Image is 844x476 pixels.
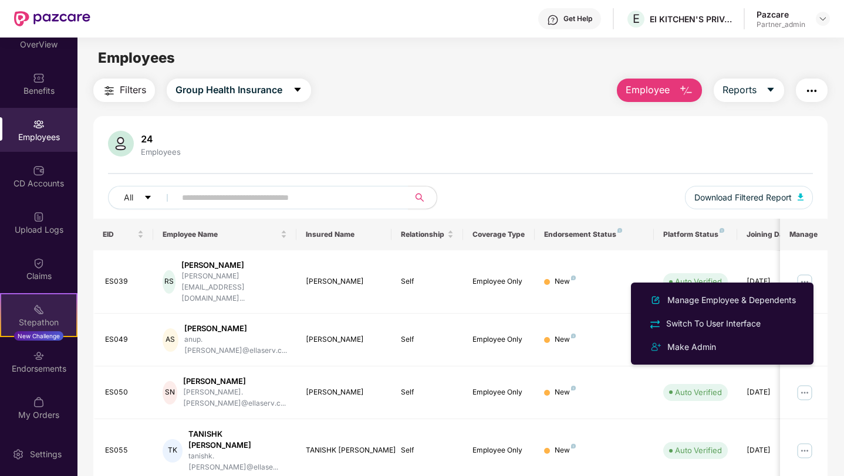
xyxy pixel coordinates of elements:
span: Employees [98,49,175,66]
div: Employees [139,147,183,157]
button: Filters [93,79,155,102]
img: manageButton [795,273,814,291]
button: Reportscaret-down [714,79,784,102]
div: New [555,276,576,287]
th: Insured Name [296,219,392,250]
div: [PERSON_NAME] [181,260,286,271]
div: TANISHK [PERSON_NAME] [306,445,383,456]
button: Download Filtered Report [685,186,813,209]
div: [PERSON_NAME] [184,323,287,334]
div: Manage Employee & Dependents [665,294,798,307]
div: Endorsement Status [544,230,644,239]
div: Employee Only [472,334,525,345]
img: svg+xml;base64,PHN2ZyBpZD0iVXBsb2FkX0xvZ3MiIGRhdGEtbmFtZT0iVXBsb2FkIExvZ3MiIHhtbG5zPSJodHRwOi8vd3... [33,211,45,223]
img: svg+xml;base64,PHN2ZyB4bWxucz0iaHR0cDovL3d3dy53My5vcmcvMjAwMC9zdmciIHdpZHRoPSI4IiBoZWlnaHQ9IjgiIH... [571,276,576,280]
div: [PERSON_NAME] [306,276,383,287]
span: search [408,193,431,202]
span: Filters [120,83,146,97]
div: [DATE] [747,387,799,398]
div: New [555,334,576,345]
img: svg+xml;base64,PHN2ZyBpZD0iRHJvcGRvd24tMzJ4MzIiIHhtbG5zPSJodHRwOi8vd3d3LnczLm9yZy8yMDAwL3N2ZyIgd2... [818,14,828,23]
div: Self [401,334,454,345]
span: All [124,191,133,204]
div: RS [163,270,176,294]
div: [DATE] [747,445,799,456]
button: Group Health Insurancecaret-down [167,79,311,102]
span: Employee [626,83,670,97]
div: Partner_admin [757,20,805,29]
div: Self [401,276,454,287]
span: caret-down [293,85,302,96]
div: Employee Only [472,445,525,456]
th: Coverage Type [463,219,535,250]
div: [DATE] [747,276,799,287]
div: Auto Verified [675,276,722,287]
img: svg+xml;base64,PHN2ZyB4bWxucz0iaHR0cDovL3d3dy53My5vcmcvMjAwMC9zdmciIHdpZHRoPSI4IiBoZWlnaHQ9IjgiIH... [571,334,576,338]
div: [PERSON_NAME][EMAIL_ADDRESS][DOMAIN_NAME]... [181,271,286,304]
img: svg+xml;base64,PHN2ZyBpZD0iQmVuZWZpdHMiIHhtbG5zPSJodHRwOi8vd3d3LnczLm9yZy8yMDAwL3N2ZyIgd2lkdGg9Ij... [33,72,45,84]
div: Auto Verified [675,386,722,398]
img: svg+xml;base64,PHN2ZyB4bWxucz0iaHR0cDovL3d3dy53My5vcmcvMjAwMC9zdmciIHdpZHRoPSIyNCIgaGVpZ2h0PSIyNC... [649,318,661,331]
div: anup.[PERSON_NAME]@ellaserv.c... [184,334,287,356]
div: [PERSON_NAME].[PERSON_NAME]@ellaserv.c... [183,387,286,409]
img: New Pazcare Logo [14,11,90,26]
img: svg+xml;base64,PHN2ZyBpZD0iRW5kb3JzZW1lbnRzIiB4bWxucz0iaHR0cDovL3d3dy53My5vcmcvMjAwMC9zdmciIHdpZH... [33,350,45,362]
th: Relationship [391,219,463,250]
img: svg+xml;base64,PHN2ZyB4bWxucz0iaHR0cDovL3d3dy53My5vcmcvMjAwMC9zdmciIHdpZHRoPSI4IiBoZWlnaHQ9IjgiIH... [720,228,724,233]
img: svg+xml;base64,PHN2ZyBpZD0iSGVscC0zMngzMiIgeG1sbnM9Imh0dHA6Ly93d3cudzMub3JnLzIwMDAvc3ZnIiB3aWR0aD... [547,14,559,26]
div: Stepathon [1,317,76,328]
div: SN [163,381,177,404]
img: manageButton [795,383,814,402]
img: svg+xml;base64,PHN2ZyBpZD0iQ0RfQWNjb3VudHMiIGRhdGEtbmFtZT0iQ0QgQWNjb3VudHMiIHhtbG5zPSJodHRwOi8vd3... [33,165,45,176]
div: tanishk.[PERSON_NAME]@ellase... [188,451,287,473]
div: New [555,445,576,456]
div: New [555,387,576,398]
div: ES049 [105,334,144,345]
div: ES039 [105,276,144,287]
div: Auto Verified [675,444,722,456]
div: 24 [139,133,183,145]
img: svg+xml;base64,PHN2ZyBpZD0iRW1wbG95ZWVzIiB4bWxucz0iaHR0cDovL3d3dy53My5vcmcvMjAwMC9zdmciIHdpZHRoPS... [33,118,45,130]
span: Reports [723,83,757,97]
img: svg+xml;base64,PHN2ZyB4bWxucz0iaHR0cDovL3d3dy53My5vcmcvMjAwMC9zdmciIHdpZHRoPSI4IiBoZWlnaHQ9IjgiIH... [571,386,576,390]
img: svg+xml;base64,PHN2ZyB4bWxucz0iaHR0cDovL3d3dy53My5vcmcvMjAwMC9zdmciIHdpZHRoPSI4IiBoZWlnaHQ9IjgiIH... [571,444,576,448]
span: caret-down [144,193,152,203]
div: Self [401,387,454,398]
span: Employee Name [163,230,278,239]
img: svg+xml;base64,PHN2ZyB4bWxucz0iaHR0cDovL3d3dy53My5vcmcvMjAwMC9zdmciIHhtbG5zOnhsaW5rPSJodHRwOi8vd3... [649,293,663,307]
div: Platform Status [663,230,728,239]
th: Employee Name [153,219,296,250]
div: Pazcare [757,9,805,20]
div: ES050 [105,387,144,398]
img: svg+xml;base64,PHN2ZyB4bWxucz0iaHR0cDovL3d3dy53My5vcmcvMjAwMC9zdmciIHdpZHRoPSIyNCIgaGVpZ2h0PSIyNC... [805,84,819,98]
span: EID [103,230,135,239]
div: [PERSON_NAME] [306,334,383,345]
span: Download Filtered Report [694,191,792,204]
div: Employee Only [472,387,525,398]
span: E [633,12,640,26]
div: EI KITCHEN'S PRIVATE LIMITED [650,13,732,25]
img: manageButton [795,441,814,460]
div: Make Admin [665,341,718,353]
div: Get Help [563,14,592,23]
div: TK [163,439,183,463]
img: svg+xml;base64,PHN2ZyBpZD0iU2V0dGluZy0yMHgyMCIgeG1sbnM9Imh0dHA6Ly93d3cudzMub3JnLzIwMDAvc3ZnIiB3aW... [12,448,24,460]
button: Allcaret-down [108,186,180,209]
span: Group Health Insurance [175,83,282,97]
div: [PERSON_NAME] [183,376,286,387]
span: Relationship [401,230,445,239]
div: TANISHK [PERSON_NAME] [188,429,287,451]
img: svg+xml;base64,PHN2ZyBpZD0iQ2xhaW0iIHhtbG5zPSJodHRwOi8vd3d3LnczLm9yZy8yMDAwL3N2ZyIgd2lkdGg9IjIwIi... [33,257,45,269]
div: Employee Only [472,276,525,287]
div: Settings [26,448,65,460]
div: Switch To User Interface [664,317,763,330]
img: svg+xml;base64,PHN2ZyB4bWxucz0iaHR0cDovL3d3dy53My5vcmcvMjAwMC9zdmciIHhtbG5zOnhsaW5rPSJodHRwOi8vd3... [679,84,693,98]
span: caret-down [766,85,775,96]
div: Self [401,445,454,456]
div: New Challenge [14,331,63,341]
img: svg+xml;base64,PHN2ZyB4bWxucz0iaHR0cDovL3d3dy53My5vcmcvMjAwMC9zdmciIHhtbG5zOnhsaW5rPSJodHRwOi8vd3... [798,193,804,200]
th: Manage [780,219,828,250]
img: svg+xml;base64,PHN2ZyBpZD0iTXlfT3JkZXJzIiBkYXRhLW5hbWU9Ik15IE9yZGVycyIgeG1sbnM9Imh0dHA6Ly93d3cudz... [33,396,45,408]
img: svg+xml;base64,PHN2ZyB4bWxucz0iaHR0cDovL3d3dy53My5vcmcvMjAwMC9zdmciIHhtbG5zOnhsaW5rPSJodHRwOi8vd3... [108,131,134,157]
th: Joining Date [737,219,809,250]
